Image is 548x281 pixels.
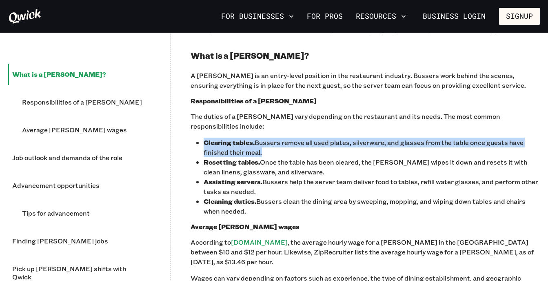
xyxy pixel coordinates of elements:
p: Bussers remove all used plates, silverware, and glasses from the table once guests have finished ... [204,138,540,157]
button: For Businesses [218,9,297,23]
li: Advancement opportunities [8,175,151,196]
a: [DOMAIN_NAME] [231,238,288,246]
button: Signup [499,8,540,25]
button: Resources [353,9,409,23]
a: For Pros [304,9,346,23]
li: Tips for advancement [18,203,151,224]
h2: What is a [PERSON_NAME]? [191,51,540,61]
li: Responsibilities of a [PERSON_NAME] [18,91,151,113]
p: A [PERSON_NAME] is an entry-level position in the restaurant industry. Bussers work behind the sc... [191,71,540,90]
a: Business Login [416,8,493,25]
li: Finding [PERSON_NAME] jobs [8,230,151,252]
h3: Average [PERSON_NAME] wages [191,223,540,231]
p: Once the table has been cleared, the [PERSON_NAME] wipes it down and resets it with clean linens,... [204,157,540,177]
b: Clearing tables. [204,138,255,147]
li: What is a [PERSON_NAME]? [8,64,151,85]
p: Bussers clean the dining area by sweeping, mopping, and wiping down tables and chairs when needed. [204,196,540,216]
p: The duties of a [PERSON_NAME] vary depending on the restaurant and its needs. The most common res... [191,112,540,131]
p: Bussers help the server team deliver food to tables, refill water glasses, and perform other task... [204,177,540,196]
li: Average [PERSON_NAME] wages [18,119,151,140]
li: Job outlook and demands of the role [8,147,151,168]
b: Cleaning duties. [204,197,256,205]
b: Resetting tables. [204,158,260,166]
h3: Responsibilities of a [PERSON_NAME] [191,97,540,105]
b: Assisting servers. [204,177,262,186]
p: According to , the average hourly wage for a [PERSON_NAME] in the [GEOGRAPHIC_DATA] between $10 a... [191,237,540,267]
